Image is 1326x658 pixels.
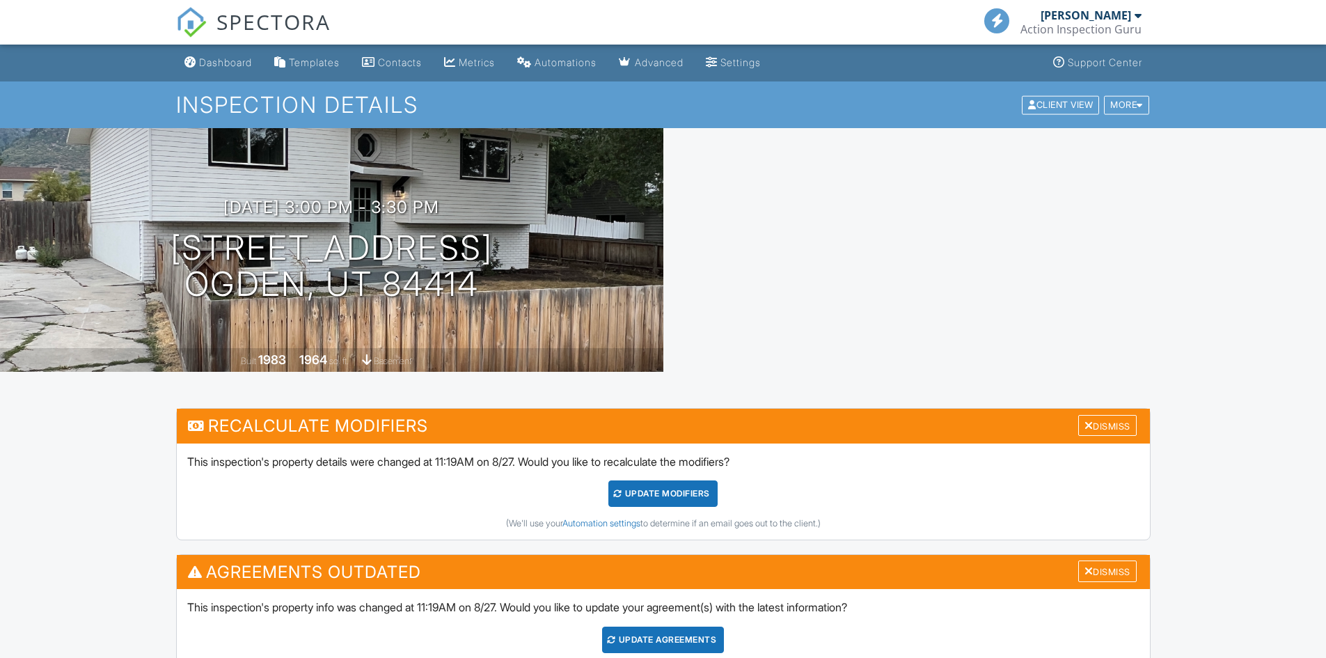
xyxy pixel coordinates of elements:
h3: Recalculate Modifiers [177,409,1150,443]
a: Contacts [356,50,427,76]
div: Dismiss [1078,415,1137,437]
div: Dismiss [1078,561,1137,582]
h1: Inspection Details [176,93,1151,117]
span: sq. ft. [329,356,349,366]
div: Advanced [635,56,684,68]
div: 1964 [299,352,327,367]
a: Support Center [1048,50,1148,76]
div: (We'll use your to determine if an email goes out to the client.) [187,518,1139,529]
div: Dashboard [199,56,252,68]
span: basement [374,356,411,366]
div: Templates [289,56,340,68]
a: SPECTORA [176,19,331,48]
a: Automations (Basic) [512,50,602,76]
img: The Best Home Inspection Software - Spectora [176,7,207,38]
a: Settings [700,50,766,76]
a: Dashboard [179,50,258,76]
div: UPDATE Modifiers [608,480,718,507]
span: SPECTORA [216,7,331,36]
a: Metrics [439,50,500,76]
a: Advanced [613,50,689,76]
div: [PERSON_NAME] [1041,8,1131,22]
div: Action Inspection Guru [1020,22,1142,36]
a: Automation settings [562,518,640,528]
div: More [1104,95,1149,114]
a: Client View [1020,99,1103,109]
h1: [STREET_ADDRESS] Ogden, UT 84414 [171,230,493,304]
a: Templates [269,50,345,76]
h3: Agreements Outdated [177,555,1150,589]
h3: [DATE] 3:00 pm - 3:30 pm [223,198,439,217]
div: Automations [535,56,597,68]
div: Client View [1022,95,1099,114]
div: Metrics [459,56,495,68]
div: Support Center [1068,56,1142,68]
div: 1983 [258,352,286,367]
div: Contacts [378,56,422,68]
div: Settings [720,56,761,68]
div: Update Agreements [602,627,724,653]
div: This inspection's property details were changed at 11:19AM on 8/27. Would you like to recalculate... [177,444,1150,540]
span: Built [241,356,256,366]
